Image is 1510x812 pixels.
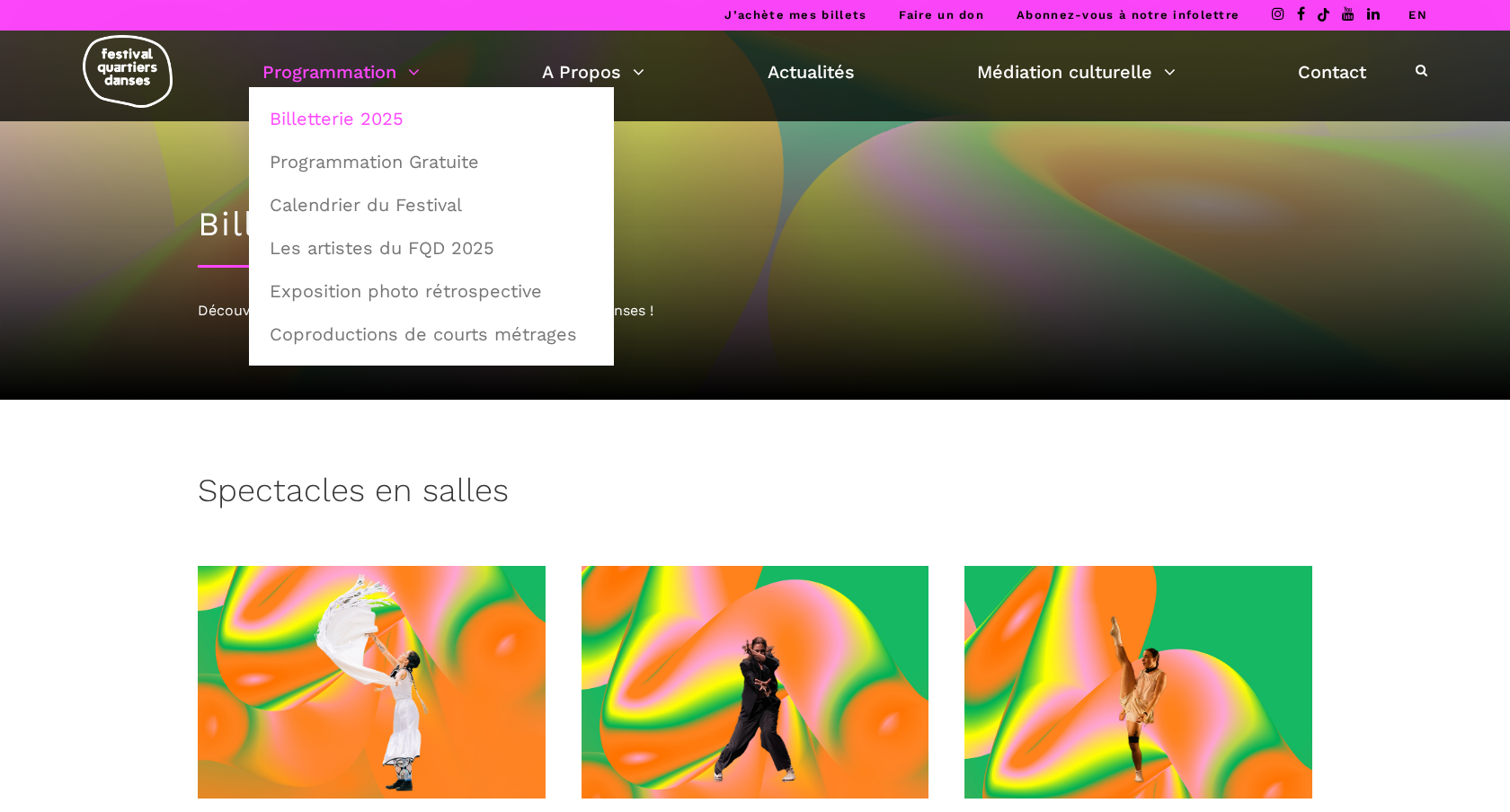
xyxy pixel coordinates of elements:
[198,299,1312,322] div: Découvrez la programmation 2025 du Festival Quartiers Danses !
[899,8,984,22] a: Faire un don
[259,227,604,269] a: Les artistes du FQD 2025
[262,57,420,87] a: Programmation
[259,184,604,225] a: Calendrier du Festival
[1017,8,1239,22] a: Abonnez-vous à notre infolettre
[977,57,1176,87] a: Médiation culturelle
[198,205,1312,244] h1: Billetterie 2025
[83,35,173,108] img: logo-fqd-med
[1298,57,1366,87] a: Contact
[542,57,644,87] a: A Propos
[259,270,604,312] a: Exposition photo rétrospective
[259,98,604,139] a: Billetterie 2025
[1408,8,1427,22] a: EN
[259,313,604,355] a: Coproductions de courts métrages
[724,8,866,22] a: J’achète mes billets
[259,141,604,182] a: Programmation Gratuite
[768,57,855,87] a: Actualités
[198,472,509,516] h3: Spectacles en salles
